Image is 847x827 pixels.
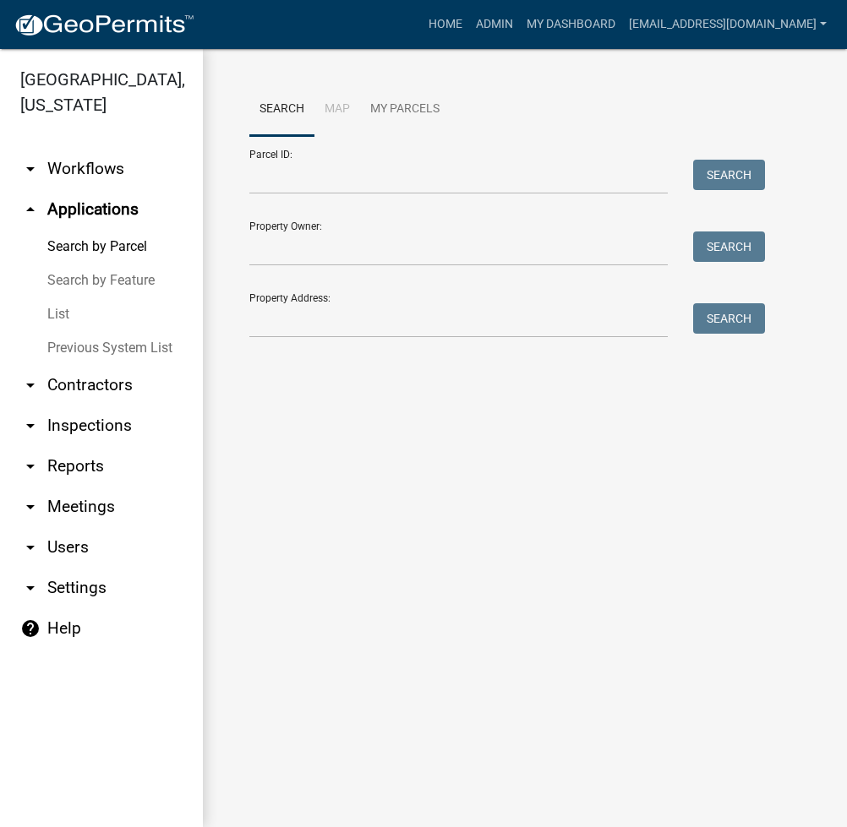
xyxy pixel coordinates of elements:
a: Search [249,83,314,137]
a: My Dashboard [520,8,622,41]
button: Search [693,303,765,334]
a: My Parcels [360,83,450,137]
i: arrow_drop_down [20,375,41,395]
i: help [20,618,41,639]
i: arrow_drop_down [20,159,41,179]
a: Home [422,8,469,41]
i: arrow_drop_down [20,537,41,558]
i: arrow_drop_up [20,199,41,220]
button: Search [693,160,765,190]
button: Search [693,231,765,262]
i: arrow_drop_down [20,416,41,436]
i: arrow_drop_down [20,497,41,517]
a: [EMAIL_ADDRESS][DOMAIN_NAME] [622,8,833,41]
i: arrow_drop_down [20,456,41,476]
i: arrow_drop_down [20,578,41,598]
a: Admin [469,8,520,41]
